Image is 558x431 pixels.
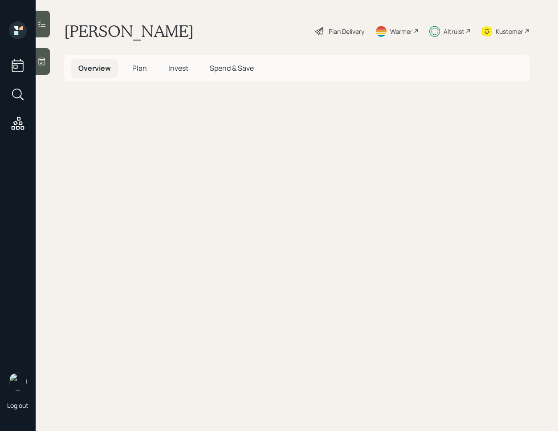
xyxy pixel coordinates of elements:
span: Plan [132,63,147,73]
div: Warmer [390,27,412,36]
span: Invest [168,63,188,73]
span: Spend & Save [210,63,254,73]
div: Log out [7,401,29,410]
img: retirable_logo.png [9,373,27,390]
div: Altruist [444,27,464,36]
div: Plan Delivery [329,27,364,36]
span: Overview [78,63,111,73]
h1: [PERSON_NAME] [64,21,194,41]
div: Kustomer [496,27,523,36]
